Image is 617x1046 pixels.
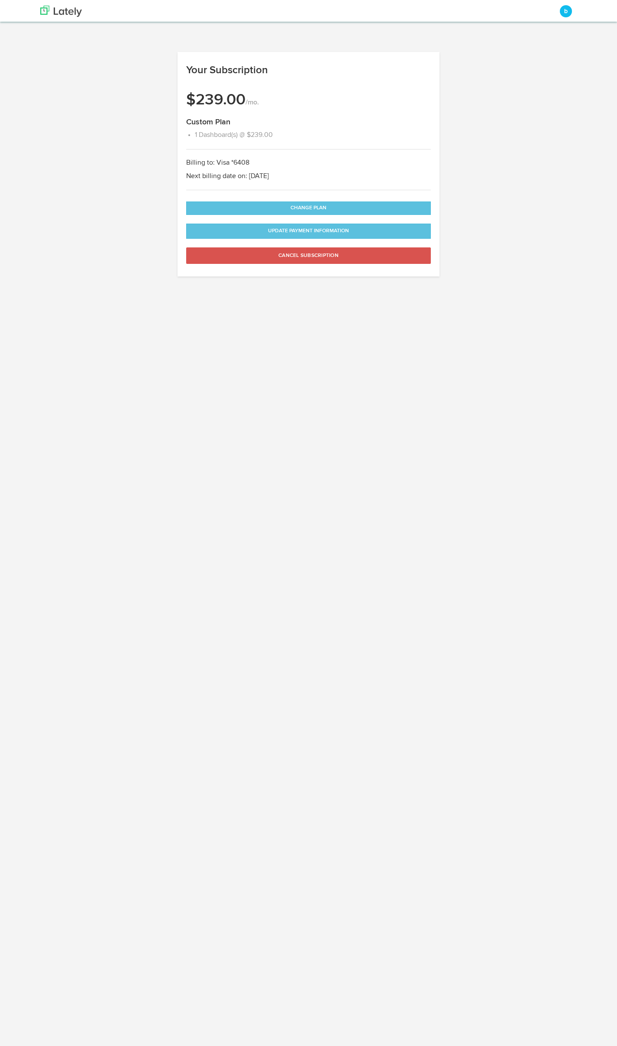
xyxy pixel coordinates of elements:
[186,64,431,76] h1: Your Subscription
[195,132,273,139] span: 1 Dashboard(s) @ $239.00
[186,118,431,126] h4: Custom Plan
[186,201,431,215] button: Change Plan
[186,93,431,110] h3: $239.00
[186,172,431,182] p: Next billing date on: [DATE]
[186,247,431,264] button: Cancel Subscription
[186,158,431,168] p: Billing to: Visa *6408
[246,99,259,106] span: /mo.
[40,6,82,17] img: logo_lately_bg_light.svg
[560,5,572,17] button: b
[186,224,431,239] button: Update Payment Information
